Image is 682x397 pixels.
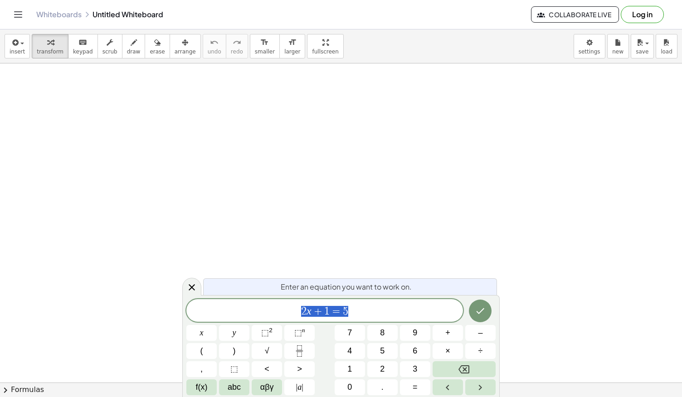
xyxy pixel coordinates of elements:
[445,327,450,339] span: +
[97,34,122,58] button: scrub
[261,328,269,337] span: ⬚
[265,345,269,357] span: √
[380,327,385,339] span: 8
[607,34,629,58] button: new
[380,345,385,357] span: 5
[78,37,87,48] i: keyboard
[636,48,648,55] span: save
[260,37,269,48] i: format_size
[661,48,672,55] span: load
[400,343,430,359] button: 6
[264,363,269,375] span: <
[203,34,226,58] button: undoundo
[433,343,463,359] button: Times
[433,379,463,395] button: Left arrow
[284,325,315,341] button: Superscript
[367,361,398,377] button: 2
[574,34,605,58] button: settings
[284,379,315,395] button: Absolute value
[231,48,243,55] span: redo
[252,361,282,377] button: Less than
[145,34,170,58] button: erase
[200,327,204,339] span: x
[301,306,307,317] span: 2
[612,48,624,55] span: new
[400,379,430,395] button: Equals
[252,379,282,395] button: Greek alphabet
[260,381,274,393] span: αβγ
[656,34,677,58] button: load
[233,37,241,48] i: redo
[312,306,325,317] span: +
[210,37,219,48] i: undo
[233,345,236,357] span: )
[37,48,63,55] span: transform
[122,34,146,58] button: draw
[433,361,496,377] button: Backspace
[335,325,365,341] button: 7
[219,325,249,341] button: y
[269,327,273,334] sup: 2
[367,325,398,341] button: 8
[294,328,302,337] span: ⬚
[465,379,496,395] button: Right arrow
[10,48,25,55] span: insert
[186,379,217,395] button: Functions
[5,34,30,58] button: insert
[296,382,298,392] span: |
[279,34,305,58] button: format_sizelarger
[381,381,384,393] span: .
[68,34,98,58] button: keyboardkeypad
[233,327,236,339] span: y
[200,345,203,357] span: (
[579,48,600,55] span: settings
[400,361,430,377] button: 3
[465,343,496,359] button: Divide
[347,381,352,393] span: 0
[228,381,241,393] span: abc
[11,7,25,22] button: Toggle navigation
[335,361,365,377] button: 1
[196,381,208,393] span: f(x)
[219,343,249,359] button: )
[400,325,430,341] button: 9
[469,300,492,322] button: Done
[539,10,611,19] span: Collaborate Live
[73,48,93,55] span: keypad
[413,381,418,393] span: =
[631,34,654,58] button: save
[284,361,315,377] button: Greater than
[36,10,82,19] a: Whiteboards
[621,6,664,23] button: Log in
[288,37,297,48] i: format_size
[324,306,330,317] span: 1
[312,48,338,55] span: fullscreen
[230,363,238,375] span: ⬚
[150,48,165,55] span: erase
[347,363,352,375] span: 1
[302,382,303,392] span: |
[186,343,217,359] button: (
[531,6,619,23] button: Collaborate Live
[367,343,398,359] button: 5
[335,379,365,395] button: 0
[307,34,343,58] button: fullscreen
[433,325,463,341] button: Plus
[302,327,305,334] sup: n
[347,327,352,339] span: 7
[307,305,312,317] var: x
[335,343,365,359] button: 4
[413,345,417,357] span: 6
[330,306,343,317] span: =
[343,306,348,317] span: 5
[465,325,496,341] button: Minus
[250,34,280,58] button: format_sizesmaller
[200,363,203,375] span: ,
[284,48,300,55] span: larger
[296,381,303,393] span: a
[186,325,217,341] button: x
[252,343,282,359] button: Square root
[445,345,450,357] span: ×
[413,363,417,375] span: 3
[252,325,282,341] button: Squared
